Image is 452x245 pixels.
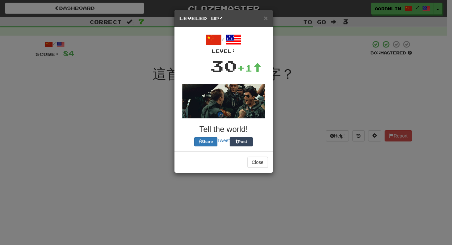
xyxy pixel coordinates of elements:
[247,157,268,168] button: Close
[179,15,268,22] h5: Leveled Up!
[210,54,237,77] div: 30
[237,61,262,75] div: +1
[182,84,265,118] img: topgun-769e91374289d1a7cee4bdcce2229f64f1fa97f7cbbef9a35b896cb17c9c8419.gif
[230,137,253,146] button: Post
[179,32,268,54] div: /
[264,15,268,21] button: Close
[194,137,217,146] button: Share
[264,14,268,22] span: ×
[217,138,230,143] a: Tweet
[179,125,268,134] h3: Tell the world!
[179,48,268,54] div: Level:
